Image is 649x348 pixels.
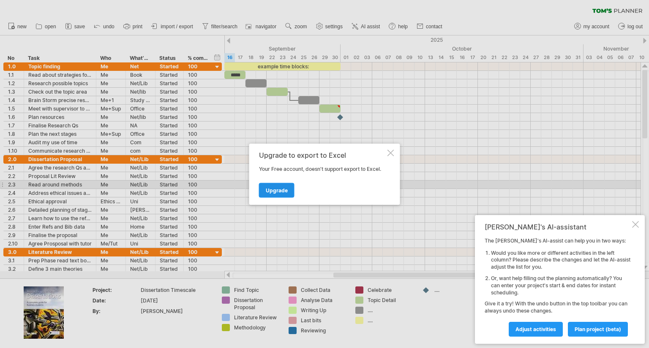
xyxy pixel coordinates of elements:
[485,237,630,336] div: The [PERSON_NAME]'s AI-assist can help you in two ways: Give it a try! With the undo button in th...
[491,275,630,296] li: Or, want help filling out the planning automatically? You can enter your project's start & end da...
[491,250,630,271] li: Would you like more or different activities in the left column? Please describe the changes and l...
[485,223,630,231] div: [PERSON_NAME]'s AI-assistant
[568,322,628,337] a: plan project (beta)
[509,322,563,337] a: Adjust activities
[575,326,621,332] span: plan project (beta)
[259,183,295,197] a: Upgrade
[259,151,386,159] div: Upgrade to export to Excel
[515,326,556,332] span: Adjust activities
[266,187,288,193] span: Upgrade
[259,165,386,173] div: Your Free account, doesn't support export to Excel.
